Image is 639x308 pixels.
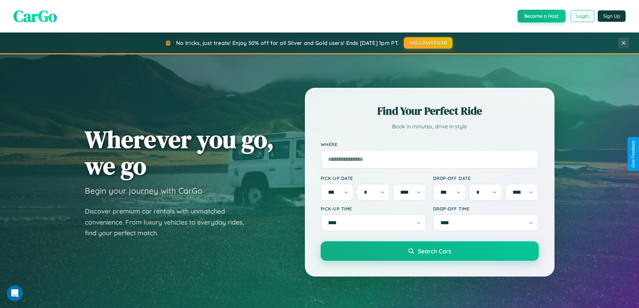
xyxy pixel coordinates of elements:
[85,206,253,239] p: Discover premium car rentals with unmatched convenience. From luxury vehicles to everyday rides, ...
[321,122,539,131] p: Book in minutes, drive in style
[321,104,539,118] h2: Find Your Perfect Ride
[7,285,23,301] iframe: Intercom live chat
[418,247,451,255] span: Search Cars
[85,186,203,196] h3: Begin your journey with CarGo
[433,175,539,181] label: Drop-off Date
[176,40,399,46] span: No tricks, just treats! Enjoy 30% off for all Silver and Gold users! Ends [DATE] 1pm PT.
[404,37,452,49] button: HALLOWEEN30
[321,241,539,261] button: Search Cars
[321,206,426,211] label: Pick-up Time
[433,206,539,211] label: Drop-off Time
[571,10,594,22] button: Login
[321,175,426,181] label: Pick-up Date
[321,141,539,147] label: Where
[85,126,274,179] h1: Wherever you go, we go
[13,5,57,27] span: CarGo
[598,10,626,22] button: Sign Up
[631,140,636,168] div: Give Feedback
[518,10,566,22] button: Become a Host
